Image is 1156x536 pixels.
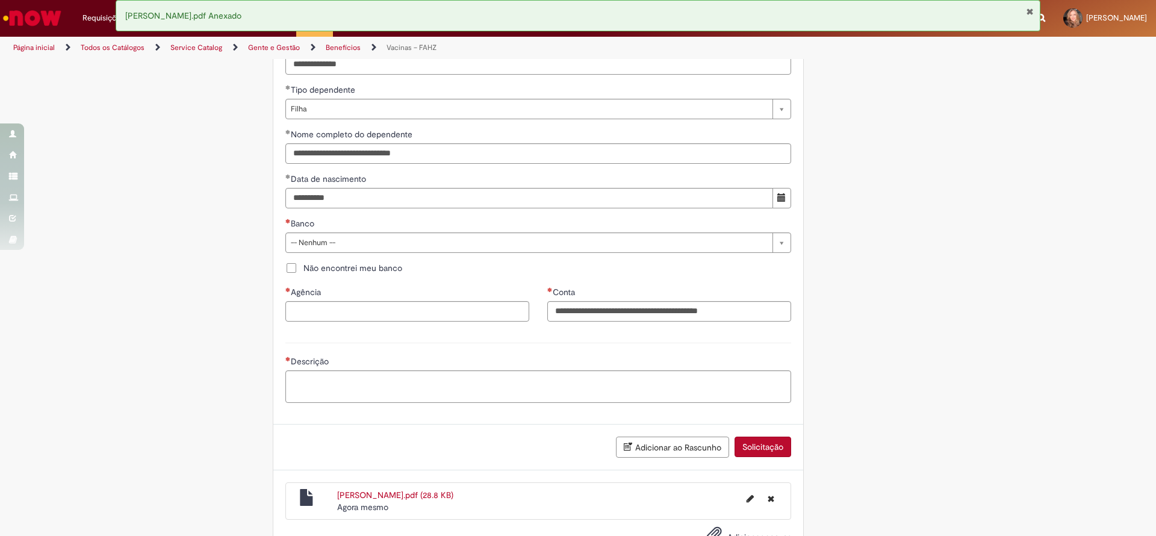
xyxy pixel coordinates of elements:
[291,218,317,229] span: Banco
[81,43,144,52] a: Todos os Catálogos
[739,489,761,508] button: Editar nome de arquivo Laura Beatriz.pdf
[285,143,791,164] input: Nome completo do dependente
[285,129,291,134] span: Obrigatório Preenchido
[1,6,63,30] img: ServiceNow
[735,437,791,457] button: Solicitação
[291,173,368,184] span: Data de nascimento
[285,370,791,403] textarea: Descrição
[337,502,388,513] span: Agora mesmo
[125,10,241,21] span: [PERSON_NAME].pdf Anexado
[616,437,729,458] button: Adicionar ao Rascunho
[291,129,415,140] span: Nome completo do dependente
[13,43,55,52] a: Página inicial
[285,219,291,223] span: Necessários
[82,12,125,24] span: Requisições
[1026,7,1034,16] button: Fechar Notificação
[170,43,222,52] a: Service Catalog
[337,490,453,500] a: [PERSON_NAME].pdf (28.8 KB)
[291,356,331,367] span: Descrição
[285,85,291,90] span: Obrigatório Preenchido
[303,262,402,274] span: Não encontrei meu banco
[337,502,388,513] time: 30/09/2025 21:43:19
[285,301,529,322] input: Agência
[285,287,291,292] span: Necessários
[291,233,766,252] span: -- Nenhum --
[547,301,791,322] input: Conta
[387,43,437,52] a: Vacinas – FAHZ
[285,54,791,75] input: CPF do usuário favorecido
[291,84,358,95] span: Tipo dependente
[1086,13,1147,23] span: [PERSON_NAME]
[248,43,300,52] a: Gente e Gestão
[772,188,791,208] button: Mostrar calendário para Data de nascimento
[285,174,291,179] span: Obrigatório Preenchido
[291,287,323,298] span: Agência
[291,99,766,119] span: Filha
[326,43,361,52] a: Benefícios
[760,489,782,508] button: Excluir Laura Beatriz.pdf
[285,188,773,208] input: Data de nascimento 24 July 2025 Thursday
[553,287,577,298] span: Conta
[9,37,762,59] ul: Trilhas de página
[547,287,553,292] span: Necessários
[285,357,291,361] span: Necessários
